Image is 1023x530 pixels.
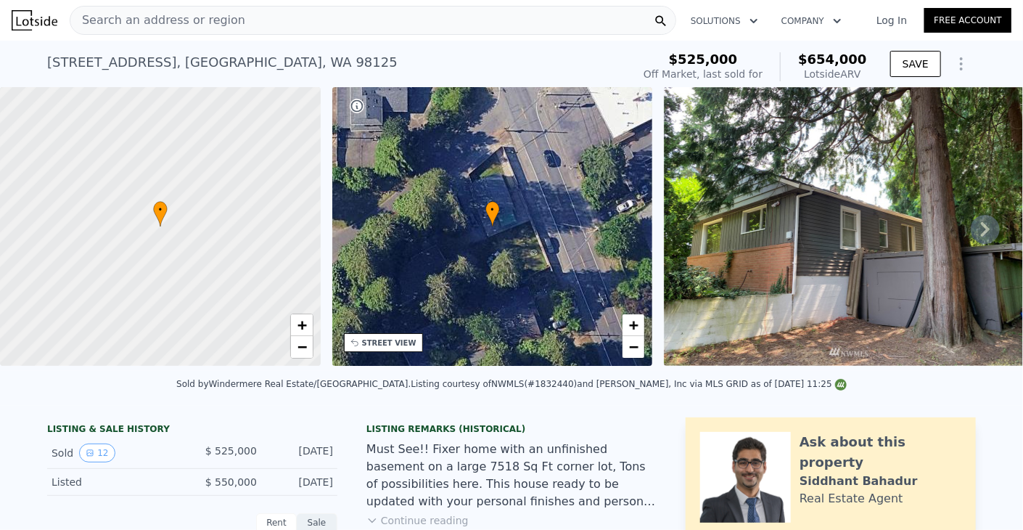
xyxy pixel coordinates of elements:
a: Free Account [924,8,1011,33]
div: Off Market, last sold for [644,67,763,81]
div: • [153,201,168,227]
div: Listed [52,475,181,489]
div: Siddhant Bahadur [800,473,918,490]
button: Solutions [679,8,770,34]
span: + [629,316,638,334]
div: Real Estate Agent [800,490,903,507]
img: NWMLS Logo [835,379,847,391]
div: [DATE] [268,475,333,489]
a: Zoom in [623,314,644,336]
a: Zoom out [291,336,313,358]
div: Listing courtesy of NWMLS (#1832440) and [PERSON_NAME], Inc via MLS GRID as of [DATE] 11:25 [411,379,846,389]
button: Show Options [947,49,976,78]
div: LISTING & SALE HISTORY [47,423,337,438]
span: • [485,203,500,216]
div: Sold [52,444,181,462]
div: [DATE] [268,444,333,462]
button: View historical data [79,444,115,462]
div: Must See!! Fixer home with an unfinished basement on a large 7518 Sq Ft corner lot, Tons of possi... [366,441,657,510]
div: Sold by Windermere Real Estate/[GEOGRAPHIC_DATA] . [176,379,411,389]
span: − [297,338,306,356]
span: $ 550,000 [205,476,257,488]
a: Zoom out [623,336,644,358]
span: + [297,316,306,334]
a: Zoom in [291,314,313,336]
span: Search an address or region [70,12,245,29]
div: Listing Remarks (Historical) [366,423,657,435]
div: STREET VIEW [362,338,416,348]
div: • [485,201,500,227]
button: Company [770,8,853,34]
div: Ask about this property [800,432,961,473]
a: Log In [859,13,924,28]
span: $525,000 [669,52,738,67]
span: − [629,338,638,356]
span: $654,000 [798,52,867,67]
span: • [153,203,168,216]
span: $ 525,000 [205,445,257,457]
div: Lotside ARV [798,67,867,81]
div: [STREET_ADDRESS] , [GEOGRAPHIC_DATA] , WA 98125 [47,52,398,73]
button: SAVE [890,51,941,77]
button: Continue reading [366,513,469,528]
img: Lotside [12,10,57,30]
